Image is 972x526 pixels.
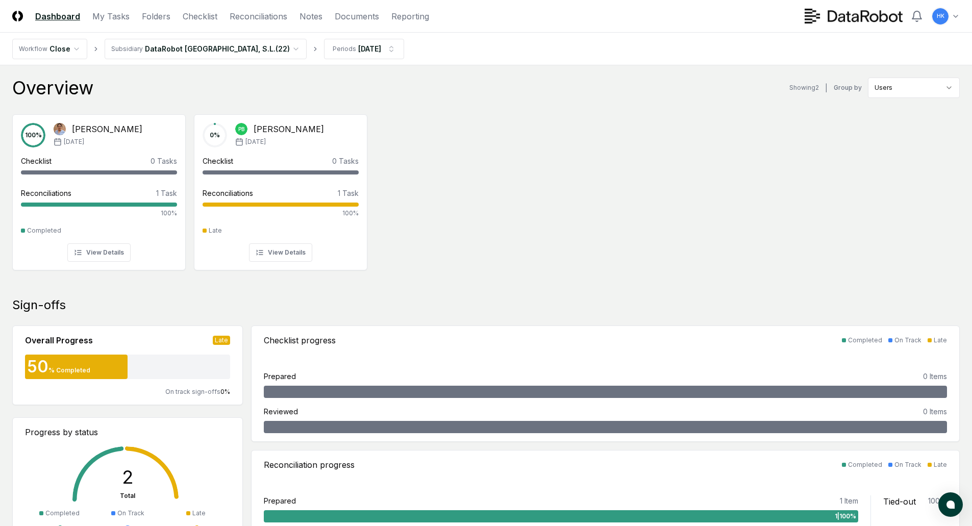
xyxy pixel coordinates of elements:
div: Completed [848,336,882,345]
div: Late [213,336,230,345]
div: On Track [894,336,921,345]
div: 50 [25,359,48,375]
div: Periods [333,44,356,54]
div: Reviewed [264,406,298,417]
span: PB [238,126,244,133]
div: Overall Progress [25,334,93,346]
div: Progress by status [25,426,230,438]
div: 1 Item [840,495,858,506]
a: Checklist [183,10,217,22]
div: 0 Items [923,406,947,417]
div: Checklist progress [264,334,336,346]
div: Checklist [203,156,233,166]
div: Prepared [264,495,296,506]
div: Reconciliations [21,188,71,198]
div: 1 Task [156,188,177,198]
a: Reporting [391,10,429,22]
div: Completed [27,226,61,235]
div: Overview [12,78,93,98]
span: [DATE] [245,137,266,146]
div: Late [192,509,206,518]
div: 0 Items [923,371,947,382]
div: Workflow [19,44,47,54]
div: Reconciliations [203,188,253,198]
div: Reconciliation progress [264,459,355,471]
a: Folders [142,10,170,22]
label: Group by [834,85,862,91]
div: On Track [894,460,921,469]
nav: breadcrumb [12,39,404,59]
span: 0 % [220,388,230,395]
div: Sign-offs [12,297,960,313]
span: [DATE] [64,137,84,146]
div: Checklist [21,156,52,166]
div: Tied-out [883,495,916,508]
a: Notes [300,10,322,22]
div: 1 Task [338,188,359,198]
button: atlas-launcher [938,492,963,517]
img: Dina Abdelmageed [54,123,66,135]
a: Reconciliations [230,10,287,22]
div: [PERSON_NAME] [72,123,142,135]
a: 0%PB[PERSON_NAME][DATE]Checklist0 TasksReconciliations1 Task100%LateView Details [194,106,367,270]
div: | [825,83,828,93]
div: [PERSON_NAME] [254,123,324,135]
div: [DATE] [358,43,381,54]
div: Completed [45,509,80,518]
div: 0 Tasks [151,156,177,166]
button: HK [931,7,950,26]
span: On track sign-offs [165,388,220,395]
img: DataRobot logo [805,9,903,23]
div: Late [934,336,947,345]
button: Periods[DATE] [324,39,404,59]
div: Showing 2 [789,83,819,92]
span: 1 | 100 % [835,512,856,521]
div: Prepared [264,371,296,382]
div: Late [209,226,222,235]
div: Completed [848,460,882,469]
a: Documents [335,10,379,22]
div: Late [934,460,947,469]
div: 100% [203,209,359,218]
div: 100% [21,209,177,218]
a: My Tasks [92,10,130,22]
span: HK [937,12,944,20]
img: Logo [12,11,23,21]
a: 100%Dina Abdelmageed[PERSON_NAME][DATE]Checklist0 TasksReconciliations1 Task100%CompletedView Det... [12,106,186,270]
button: View Details [249,243,312,262]
div: 0 Tasks [332,156,359,166]
div: 100 % [928,495,947,508]
button: View Details [67,243,131,262]
a: Checklist progressCompletedOn TrackLatePrepared0 ItemsReviewed0 Items [251,325,960,442]
a: Dashboard [35,10,80,22]
div: Subsidiary [111,44,143,54]
div: % Completed [48,366,90,375]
